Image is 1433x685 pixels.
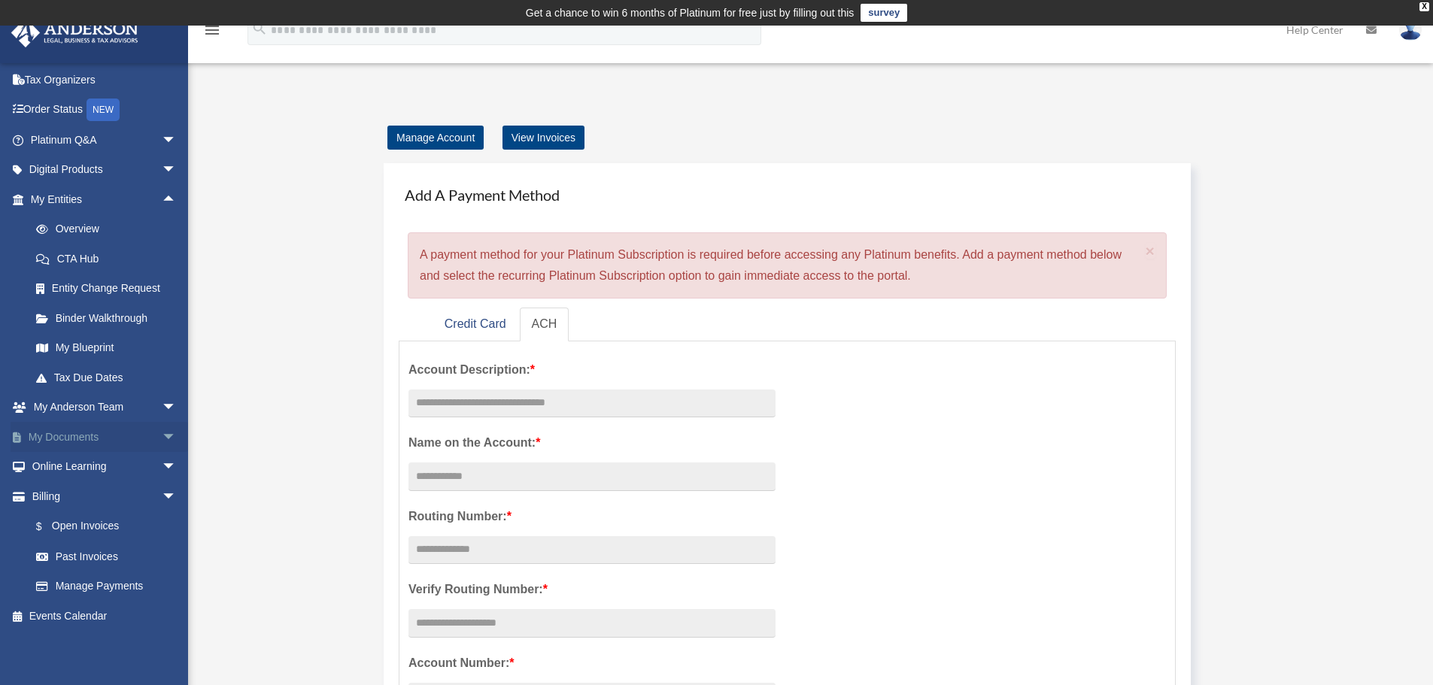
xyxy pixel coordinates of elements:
a: Digital Productsarrow_drop_down [11,155,199,185]
a: My Anderson Teamarrow_drop_down [11,393,199,423]
a: Online Learningarrow_drop_down [11,452,199,482]
span: $ [44,517,52,536]
a: Credit Card [433,308,518,341]
span: arrow_drop_up [162,184,192,215]
a: My Entitiesarrow_drop_up [11,184,199,214]
a: My Documentsarrow_drop_down [11,422,199,452]
img: User Pic [1399,19,1422,41]
a: Order StatusNEW [11,95,199,126]
div: close [1419,2,1429,11]
a: Past Invoices [21,541,199,571]
div: A payment method for your Platinum Subscription is required before accessing any Platinum benefit... [408,232,1167,299]
a: Overview [21,214,199,244]
a: Manage Payments [21,571,192,602]
i: menu [203,21,221,39]
a: Platinum Q&Aarrow_drop_down [11,125,199,155]
i: search [251,20,268,37]
a: CTA Hub [21,244,199,274]
a: Billingarrow_drop_down [11,481,199,511]
button: Close [1146,243,1155,259]
span: arrow_drop_down [162,481,192,512]
a: Events Calendar [11,601,199,631]
span: arrow_drop_down [162,422,192,453]
span: × [1146,242,1155,259]
span: arrow_drop_down [162,125,192,156]
label: Verify Routing Number: [408,579,776,600]
img: Anderson Advisors Platinum Portal [7,18,143,47]
label: Account Description: [408,359,776,380]
a: survey [861,4,907,22]
label: Account Number: [408,653,776,674]
a: ACH [520,308,569,341]
a: menu [203,26,221,39]
a: Manage Account [387,126,484,150]
label: Name on the Account: [408,432,776,453]
a: Tax Organizers [11,65,199,95]
span: arrow_drop_down [162,155,192,186]
h4: Add A Payment Method [399,178,1176,211]
div: NEW [87,99,120,121]
a: Binder Walkthrough [21,303,199,333]
label: Routing Number: [408,506,776,527]
a: Entity Change Request [21,274,199,304]
a: Tax Due Dates [21,362,199,393]
a: View Invoices [502,126,584,150]
span: arrow_drop_down [162,393,192,423]
a: My Blueprint [21,333,199,363]
div: Get a chance to win 6 months of Platinum for free just by filling out this [526,4,855,22]
a: $Open Invoices [21,511,199,542]
span: arrow_drop_down [162,452,192,483]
